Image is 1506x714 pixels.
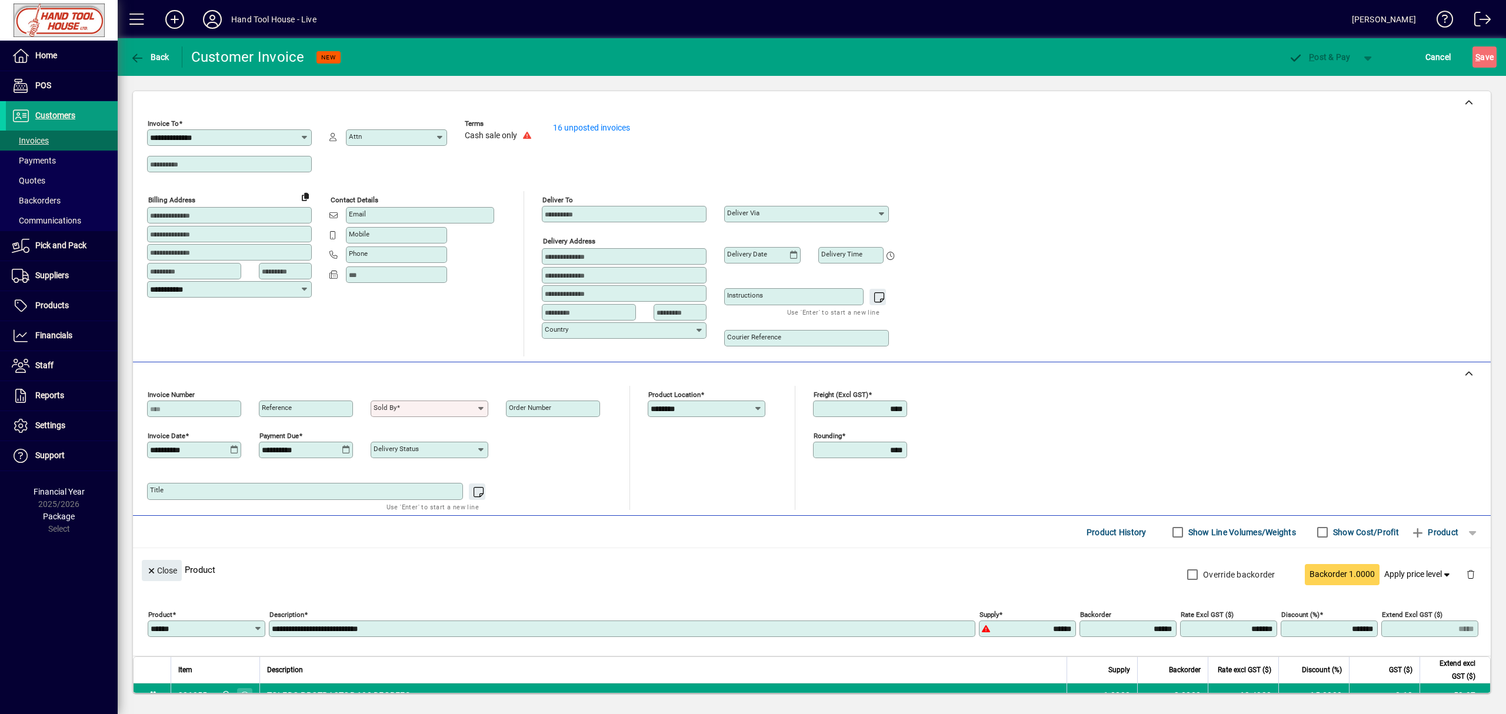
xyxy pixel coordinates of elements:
[35,301,69,310] span: Products
[1278,683,1349,707] td: 15.0000
[43,512,75,521] span: Package
[267,689,410,701] span: TOLEDO PROTRACTOR 180 DEGREES
[6,151,118,171] a: Payments
[1457,569,1485,579] app-page-header-button: Delete
[648,391,701,399] mat-label: Product location
[139,565,185,575] app-page-header-button: Close
[1201,569,1275,580] label: Override backorder
[1384,568,1452,580] span: Apply price level
[35,241,86,250] span: Pick and Pack
[6,131,118,151] a: Invoices
[262,403,292,412] mat-label: Reference
[35,111,75,120] span: Customers
[6,191,118,211] a: Backorders
[1108,663,1130,676] span: Supply
[1309,52,1314,62] span: P
[133,548,1491,591] div: Product
[1218,663,1271,676] span: Rate excl GST ($)
[1422,46,1454,68] button: Cancel
[349,249,368,258] mat-label: Phone
[349,132,362,141] mat-label: Attn
[1082,522,1151,543] button: Product History
[553,123,630,132] a: 16 unposted invoices
[545,325,568,333] mat-label: Country
[130,52,169,62] span: Back
[35,391,64,400] span: Reports
[509,403,551,412] mat-label: Order number
[296,187,315,206] button: Copy to Delivery address
[218,689,232,702] span: Frankton
[727,333,781,341] mat-label: Courier Reference
[6,211,118,231] a: Communications
[35,51,57,60] span: Home
[374,403,397,412] mat-label: Sold by
[148,610,172,619] mat-label: Product
[35,451,65,460] span: Support
[259,432,299,440] mat-label: Payment due
[6,411,118,441] a: Settings
[727,291,763,299] mat-label: Instructions
[12,156,56,165] span: Payments
[1331,526,1399,538] label: Show Cost/Profit
[979,610,999,619] mat-label: Supply
[1310,568,1375,580] span: Backorder 1.0000
[118,46,182,68] app-page-header-button: Back
[146,561,177,580] span: Close
[1420,683,1490,707] td: 53.97
[35,81,51,90] span: POS
[178,663,192,676] span: Item
[12,216,81,225] span: Communications
[1349,683,1420,707] td: 8.10
[35,361,54,370] span: Staff
[814,432,842,440] mat-label: Rounding
[35,331,72,340] span: Financials
[349,230,369,238] mat-label: Mobile
[542,196,573,204] mat-label: Deliver To
[269,610,304,619] mat-label: Description
[127,46,172,68] button: Back
[35,421,65,430] span: Settings
[231,10,316,29] div: Hand Tool House - Live
[148,119,179,128] mat-label: Invoice To
[6,351,118,381] a: Staff
[6,381,118,411] a: Reports
[156,9,194,30] button: Add
[34,487,85,496] span: Financial Year
[12,136,49,145] span: Invoices
[465,120,535,128] span: Terms
[1186,526,1296,538] label: Show Line Volumes/Weights
[6,321,118,351] a: Financials
[1411,523,1458,542] span: Product
[1382,610,1442,619] mat-label: Extend excl GST ($)
[1181,610,1234,619] mat-label: Rate excl GST ($)
[1215,689,1271,701] div: 63.4920
[1389,663,1412,676] span: GST ($)
[1080,610,1111,619] mat-label: Backorder
[6,171,118,191] a: Quotes
[727,209,759,217] mat-label: Deliver via
[1289,52,1351,62] span: ost & Pay
[1472,46,1497,68] button: Save
[1174,689,1201,701] span: 2.0000
[191,48,305,66] div: Customer Invoice
[6,441,118,471] a: Support
[1305,564,1380,585] button: Backorder 1.0000
[321,54,336,61] span: NEW
[1457,560,1485,588] button: Delete
[1465,2,1491,41] a: Logout
[6,231,118,261] a: Pick and Pack
[1380,564,1457,585] button: Apply price level
[150,486,164,494] mat-label: Title
[1281,610,1320,619] mat-label: Discount (%)
[6,261,118,291] a: Suppliers
[374,445,419,453] mat-label: Delivery status
[387,500,479,513] mat-hint: Use 'Enter' to start a new line
[1475,48,1494,66] span: ave
[1352,10,1416,29] div: [PERSON_NAME]
[12,196,61,205] span: Backorders
[178,689,208,701] div: 301955
[465,131,517,141] span: Cash sale only
[814,391,868,399] mat-label: Freight (excl GST)
[12,176,45,185] span: Quotes
[349,210,366,218] mat-label: Email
